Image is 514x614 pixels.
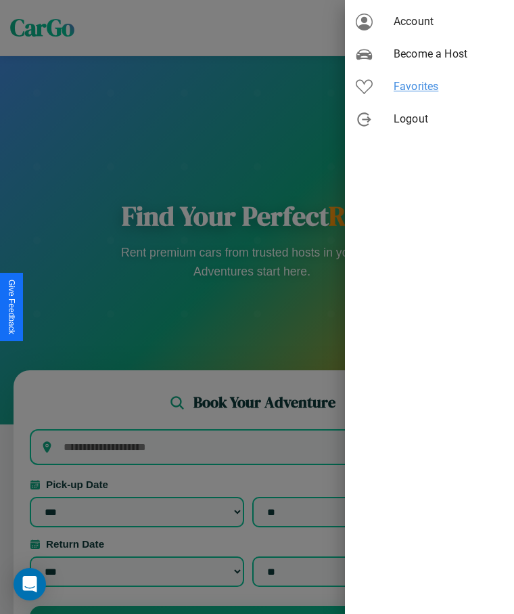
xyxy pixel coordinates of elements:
[345,38,514,70] div: Become a Host
[345,5,514,38] div: Account
[14,568,46,600] div: Open Intercom Messenger
[394,79,503,95] span: Favorites
[7,280,16,334] div: Give Feedback
[394,14,503,30] span: Account
[394,46,503,62] span: Become a Host
[345,103,514,135] div: Logout
[345,70,514,103] div: Favorites
[394,111,503,127] span: Logout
